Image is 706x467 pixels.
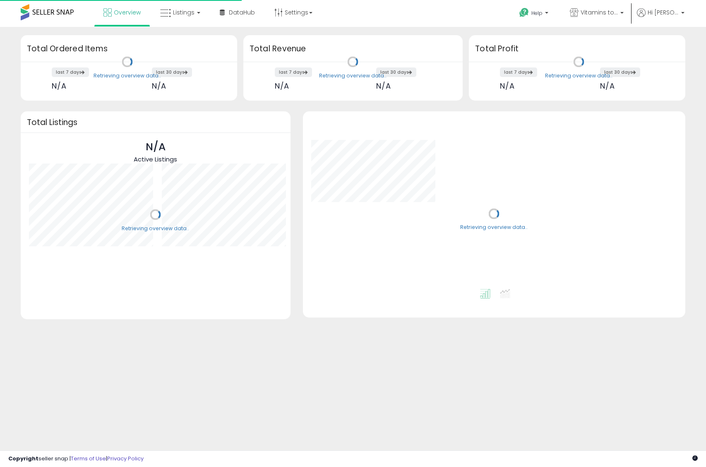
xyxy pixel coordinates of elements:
[114,8,141,17] span: Overview
[513,1,557,27] a: Help
[173,8,195,17] span: Listings
[519,7,529,18] i: Get Help
[229,8,255,17] span: DataHub
[545,72,612,79] div: Retrieving overview data..
[94,72,161,79] div: Retrieving overview data..
[319,72,387,79] div: Retrieving overview data..
[637,8,684,27] a: Hi [PERSON_NAME]
[122,225,189,232] div: Retrieving overview data..
[648,8,679,17] span: Hi [PERSON_NAME]
[531,10,543,17] span: Help
[581,8,618,17] span: Vitamins to go
[460,224,528,231] div: Retrieving overview data..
